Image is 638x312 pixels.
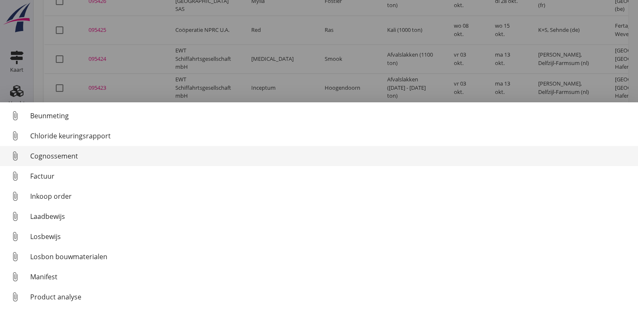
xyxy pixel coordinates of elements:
[8,230,22,243] i: attach_file
[30,292,631,302] div: Product analyse
[30,191,631,201] div: Inkoop order
[30,131,631,141] div: Chloride keuringsrapport
[30,111,631,121] div: Beunmeting
[8,149,22,163] i: attach_file
[8,109,22,122] i: attach_file
[8,250,22,263] i: attach_file
[30,211,631,221] div: Laadbewijs
[8,290,22,304] i: attach_file
[30,252,631,262] div: Losbon bouwmaterialen
[30,151,631,161] div: Cognossement
[8,190,22,203] i: attach_file
[8,210,22,223] i: attach_file
[30,272,631,282] div: Manifest
[8,270,22,283] i: attach_file
[8,169,22,183] i: attach_file
[8,129,22,143] i: attach_file
[30,231,631,242] div: Losbewijs
[30,171,631,181] div: Factuur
